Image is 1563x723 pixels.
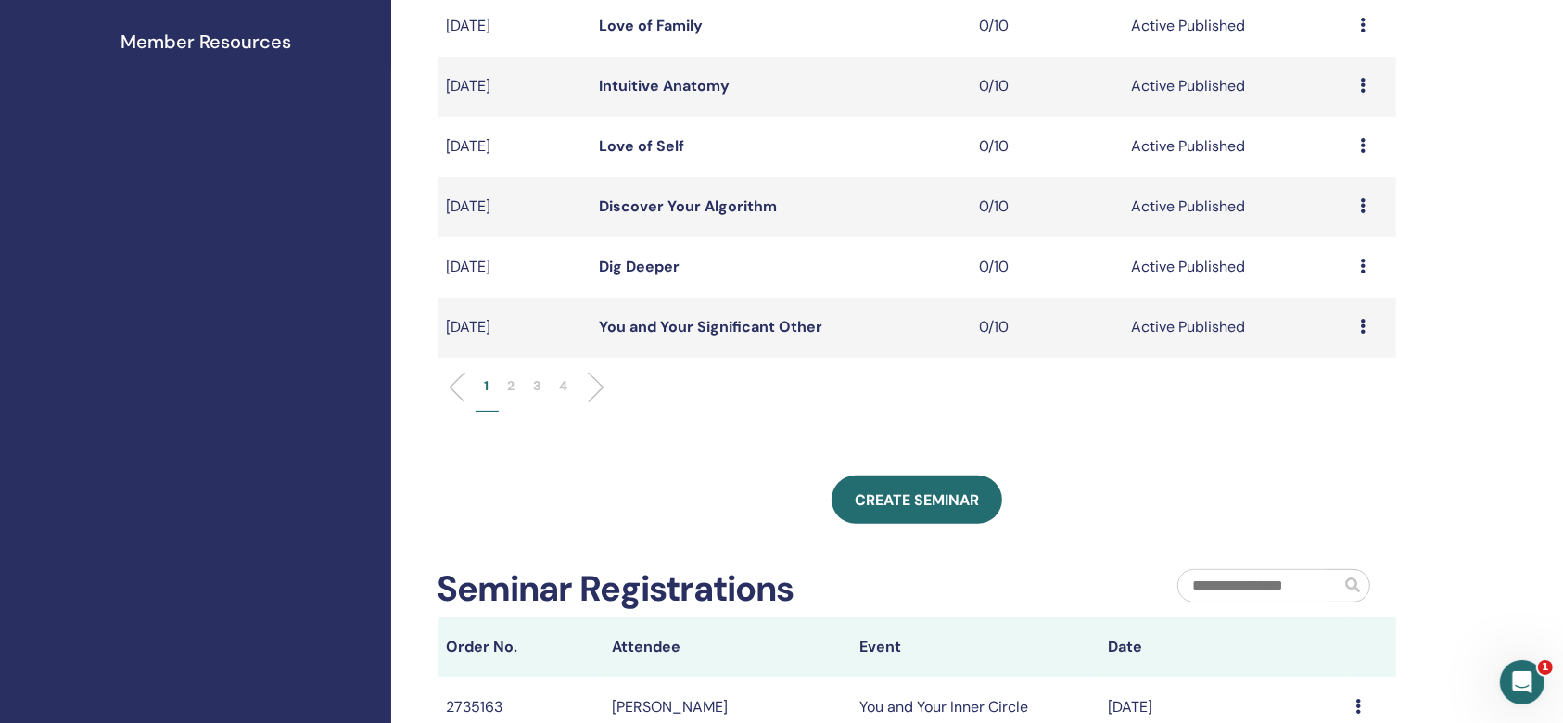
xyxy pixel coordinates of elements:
a: Discover Your Algorithm [599,197,777,216]
a: Love of Family [599,16,703,35]
td: [DATE] [438,57,590,117]
p: 4 [560,376,568,396]
a: Create seminar [832,476,1002,524]
p: 1 [485,376,489,396]
a: Dig Deeper [599,257,680,276]
td: Active Published [1122,177,1350,237]
td: 0/10 [970,177,1122,237]
td: 0/10 [970,57,1122,117]
a: Intuitive Anatomy [599,76,730,95]
span: 1 [1538,660,1553,675]
th: Attendee [603,617,851,677]
td: Active Published [1122,57,1350,117]
td: 0/10 [970,298,1122,358]
a: You and Your Significant Other [599,317,822,336]
td: Active Published [1122,298,1350,358]
span: Member Resources [121,28,291,56]
td: Active Published [1122,237,1350,298]
p: 3 [534,376,541,396]
td: 0/10 [970,237,1122,298]
h2: Seminar Registrations [438,568,794,611]
td: 0/10 [970,117,1122,177]
span: Create seminar [855,490,979,510]
th: Order No. [438,617,603,677]
th: Date [1099,617,1347,677]
td: [DATE] [438,237,590,298]
p: 2 [508,376,515,396]
th: Event [850,617,1099,677]
td: Active Published [1122,117,1350,177]
td: [DATE] [438,117,590,177]
td: [DATE] [438,298,590,358]
td: [DATE] [438,177,590,237]
a: Love of Self [599,136,684,156]
iframe: Intercom live chat [1500,660,1544,704]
